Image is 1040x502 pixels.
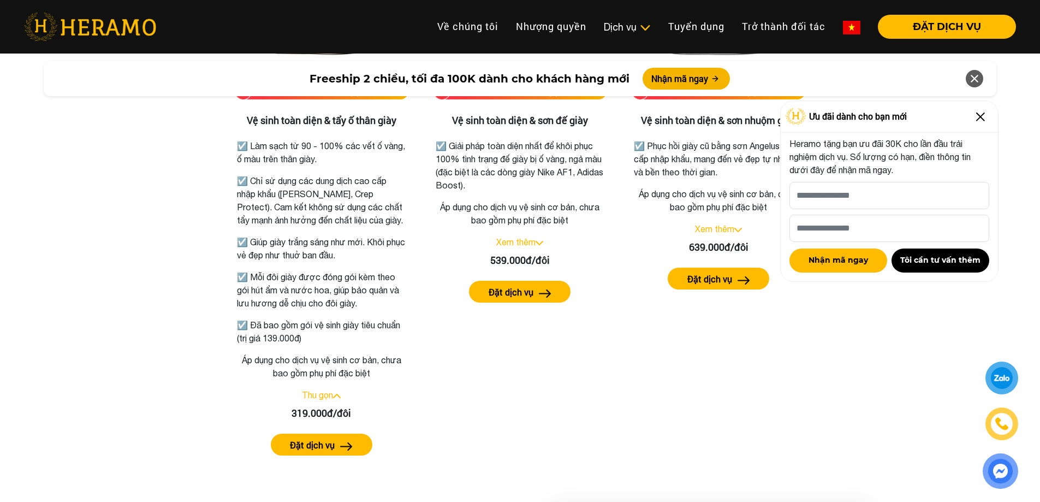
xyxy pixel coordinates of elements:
[536,241,543,245] img: arrow_down.svg
[340,442,353,451] img: arrow
[687,273,732,286] label: Đặt dịch vụ
[639,22,651,33] img: subToggleIcon
[634,139,803,179] p: ☑️ Phục hồi giày cũ bằng sơn Angelus cao cấp nhập khẩu, mang đến vẻ đẹp tự nhiên và bền theo thời...
[632,187,805,214] p: Áp dụng cho dịch vụ vệ sinh cơ bản, chưa bao gồm phụ phí đặc biệt
[972,108,989,126] img: Close
[789,249,887,273] button: Nhận mã ngay
[668,268,769,290] button: Đặt dịch vụ
[235,406,408,421] div: 319.000đ/đôi
[632,268,805,290] a: Đặt dịch vụ arrow
[738,276,750,285] img: arrow
[878,15,1016,39] button: ĐẶT DỊCH VỤ
[237,139,406,166] p: ☑️ Làm sạch từ 90 - 100% các vết ố vàng, ố màu trên thân giày.
[436,139,605,192] p: ☑️ Giải pháp toàn diện nhất để khôi phục 100% tình trạng đế giày bị ố vàng, ngả màu (đặc biệt là ...
[429,15,507,38] a: Về chúng tôi
[789,137,989,176] p: Heramo tặng bạn ưu đãi 30K cho lần đầu trải nghiệm dịch vụ. Số lượng có hạn, điền thông tin dưới ...
[237,318,406,345] p: ☑️ Đã bao gồm gói vệ sinh giày tiêu chuẩn (trị giá 139.000đ)
[237,174,406,227] p: ☑️ Chỉ sử dụng các dung dịch cao cấp nhập khẩu ([PERSON_NAME], Crep Protect). Cam kết không sử dụ...
[237,235,406,262] p: ☑️ Giúp giày trắng sáng như mới. Khôi phục vẻ đẹp như thuở ban đầu.
[632,115,805,127] h3: Vệ sinh toàn diện & sơn nhuộm giày
[643,68,730,90] button: Nhận mã ngay
[310,70,629,87] span: Freeship 2 chiều, tối đa 100K dành cho khách hàng mới
[235,434,408,456] a: Đặt dịch vụ arrow
[489,286,533,299] label: Đặt dịch vụ
[604,20,651,34] div: Dịch vụ
[433,200,607,227] p: Áp dụng cho dịch vụ vệ sinh cơ bản, chưa bao gồm phụ phí đặc biệt
[469,281,570,303] button: Đặt dịch vụ
[659,15,733,38] a: Tuyển dụng
[986,409,1017,439] a: phone-icon
[507,15,595,38] a: Nhượng quyền
[843,21,860,34] img: vn-flag.png
[632,240,805,255] div: 639.000đ/đôi
[734,228,742,232] img: arrow_down.svg
[892,249,989,273] button: Tôi cần tư vấn thêm
[433,115,607,127] h3: Vệ sinh toàn diện & sơn đế giày
[271,434,372,456] button: Đặt dịch vụ
[809,110,907,123] span: Ưu đãi dành cho bạn mới
[302,390,333,400] a: Thu gọn
[995,417,1009,432] img: phone-icon
[24,13,156,41] img: heramo-logo.png
[539,290,551,298] img: arrow
[333,394,341,398] img: arrow_up.svg
[496,237,536,247] a: Xem thêm
[433,253,607,268] div: 539.000đ/đôi
[235,353,408,380] p: Áp dụng cho dịch vụ vệ sinh cơ bản, chưa bao gồm phụ phí đặc biệt
[695,224,734,234] a: Xem thêm
[237,270,406,310] p: ☑️ Mỗi đôi giày được đóng gói kèm theo gói hút ẩm và nước hoa, giúp bảo quản và lưu hương dễ chịu...
[235,115,408,127] h3: Vệ sinh toàn diện & tẩy ố thân giày
[290,439,335,452] label: Đặt dịch vụ
[733,15,834,38] a: Trở thành đối tác
[433,281,607,303] a: Đặt dịch vụ arrow
[869,22,1016,32] a: ĐẶT DỊCH VỤ
[786,108,806,125] img: Logo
